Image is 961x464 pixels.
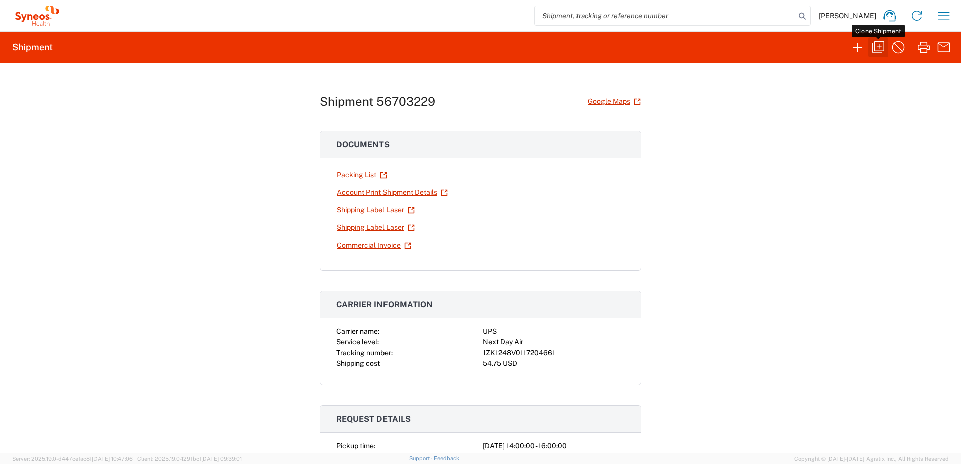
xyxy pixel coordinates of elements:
a: Commercial Invoice [336,237,412,254]
span: Carrier name: [336,327,379,335]
div: UPS [483,326,625,337]
a: Shipping Label Laser [336,201,415,219]
h1: Shipment 56703229 [320,94,435,109]
span: Shipping cost [336,359,380,367]
a: Shipping Label Laser [336,219,415,237]
a: Feedback [434,455,459,461]
div: - [483,451,625,462]
span: Request details [336,414,411,424]
a: Account Print Shipment Details [336,184,448,201]
span: Service level: [336,338,379,346]
span: Server: 2025.19.0-d447cefac8f [12,456,133,462]
span: [PERSON_NAME] [819,11,876,20]
div: [DATE] 14:00:00 - 16:00:00 [483,441,625,451]
div: 54.75 USD [483,358,625,369]
span: [DATE] 09:39:01 [201,456,242,462]
span: Copyright © [DATE]-[DATE] Agistix Inc., All Rights Reserved [794,454,949,463]
span: [DATE] 10:47:06 [92,456,133,462]
span: Client: 2025.19.0-129fbcf [137,456,242,462]
div: Next Day Air [483,337,625,347]
input: Shipment, tracking or reference number [535,6,795,25]
span: Pickup time: [336,442,375,450]
span: Documents [336,140,390,149]
a: Google Maps [587,93,641,110]
span: Delivery time: [336,452,379,460]
h2: Shipment [12,41,53,53]
div: 1ZK1248V0117204661 [483,347,625,358]
span: Carrier information [336,300,433,309]
a: Support [409,455,434,461]
a: Packing List [336,166,388,184]
span: Tracking number: [336,349,393,357]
